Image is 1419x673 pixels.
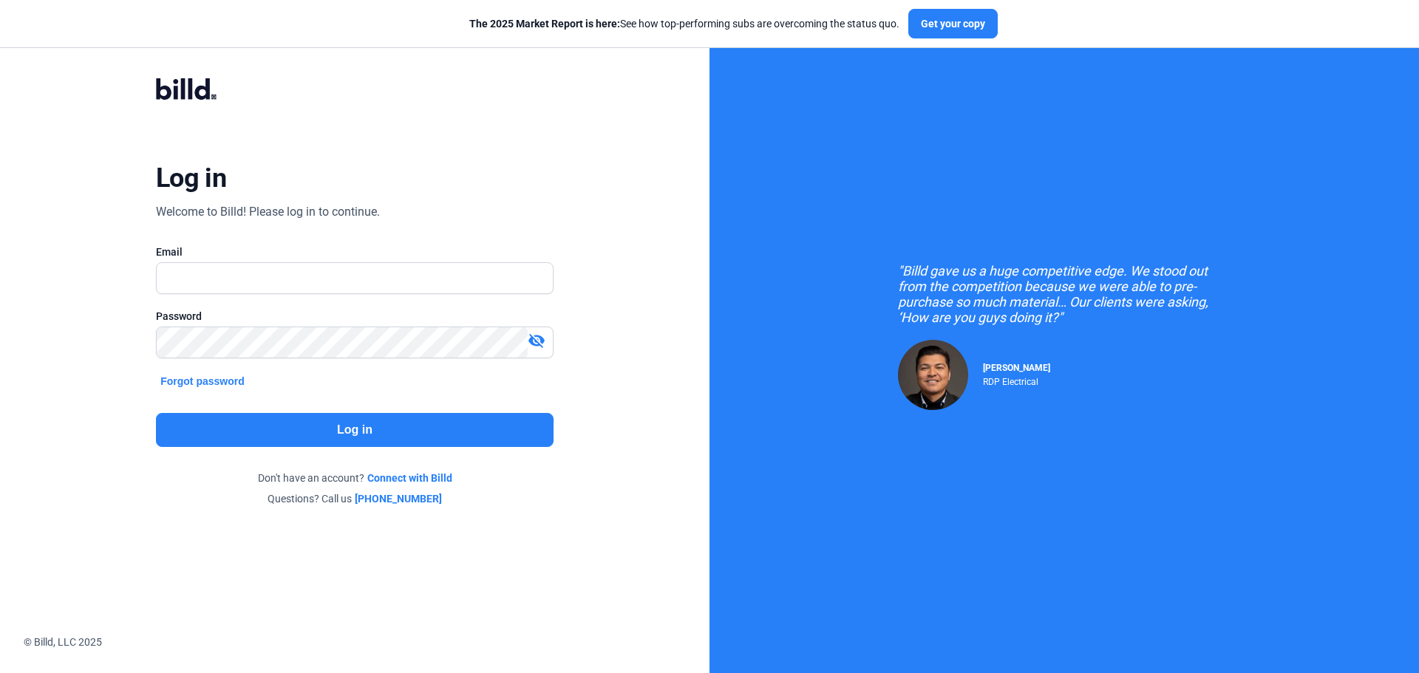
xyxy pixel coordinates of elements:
div: Email [156,245,554,259]
span: [PERSON_NAME] [983,363,1050,373]
button: Log in [156,413,554,447]
div: Log in [156,162,226,194]
div: Questions? Call us [156,491,554,506]
div: Don't have an account? [156,471,554,485]
div: See how top-performing subs are overcoming the status quo. [469,16,899,31]
button: Forgot password [156,373,249,389]
img: Raul Pacheco [898,340,968,410]
div: Password [156,309,554,324]
mat-icon: visibility_off [528,332,545,349]
a: Connect with Billd [367,471,452,485]
div: RDP Electrical [983,373,1050,387]
div: Welcome to Billd! Please log in to continue. [156,203,380,221]
span: The 2025 Market Report is here: [469,18,620,30]
a: [PHONE_NUMBER] [355,491,442,506]
button: Get your copy [908,9,998,38]
div: "Billd gave us a huge competitive edge. We stood out from the competition because we were able to... [898,263,1231,325]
